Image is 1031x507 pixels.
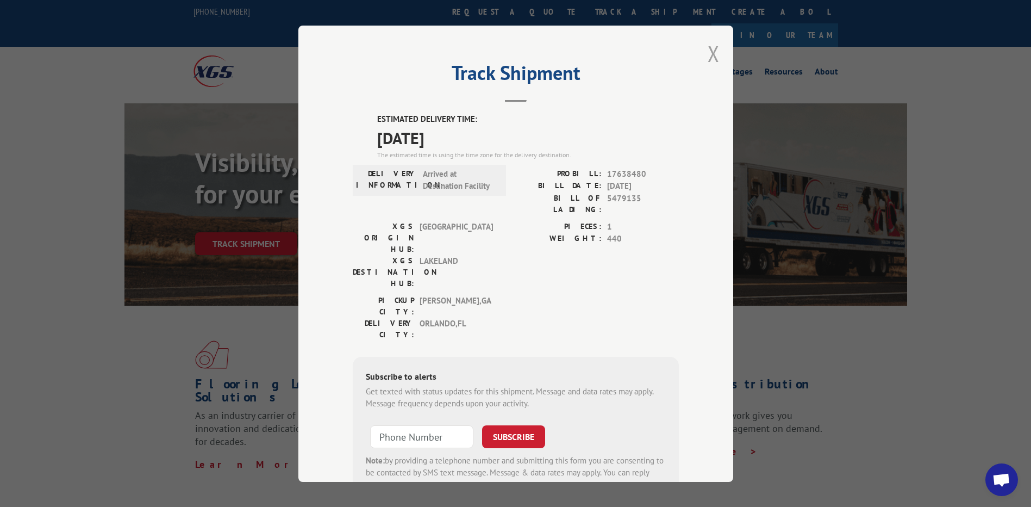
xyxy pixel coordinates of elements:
div: by providing a telephone number and submitting this form you are consenting to be contacted by SM... [366,454,666,491]
label: DELIVERY CITY: [353,317,414,340]
label: DELIVERY INFORMATION: [356,168,417,192]
label: PROBILL: [516,168,602,180]
span: Arrived at Destination Facility [423,168,496,192]
label: PICKUP CITY: [353,294,414,317]
span: 17638480 [607,168,679,180]
button: Close modal [708,39,720,68]
strong: Note: [366,455,385,465]
div: Open chat [985,463,1018,496]
span: ORLANDO , FL [420,317,493,340]
label: BILL OF LADING: [516,192,602,215]
div: Get texted with status updates for this shipment. Message and data rates may apply. Message frequ... [366,385,666,410]
span: [GEOGRAPHIC_DATA] [420,220,493,255]
button: SUBSCRIBE [482,425,545,448]
input: Phone Number [370,425,473,448]
label: XGS DESTINATION HUB: [353,255,414,289]
h2: Track Shipment [353,65,679,86]
label: WEIGHT: [516,233,602,245]
div: Subscribe to alerts [366,369,666,385]
label: BILL DATE: [516,180,602,193]
span: LAKELAND [420,255,493,289]
label: XGS ORIGIN HUB: [353,220,414,255]
span: [DATE] [377,125,679,150]
span: 5479135 [607,192,679,215]
span: [DATE] [607,180,679,193]
div: The estimated time is using the time zone for the delivery destination. [377,150,679,159]
label: ESTIMATED DELIVERY TIME: [377,113,679,126]
label: PIECES: [516,220,602,233]
span: 1 [607,220,679,233]
span: 440 [607,233,679,245]
span: [PERSON_NAME] , GA [420,294,493,317]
